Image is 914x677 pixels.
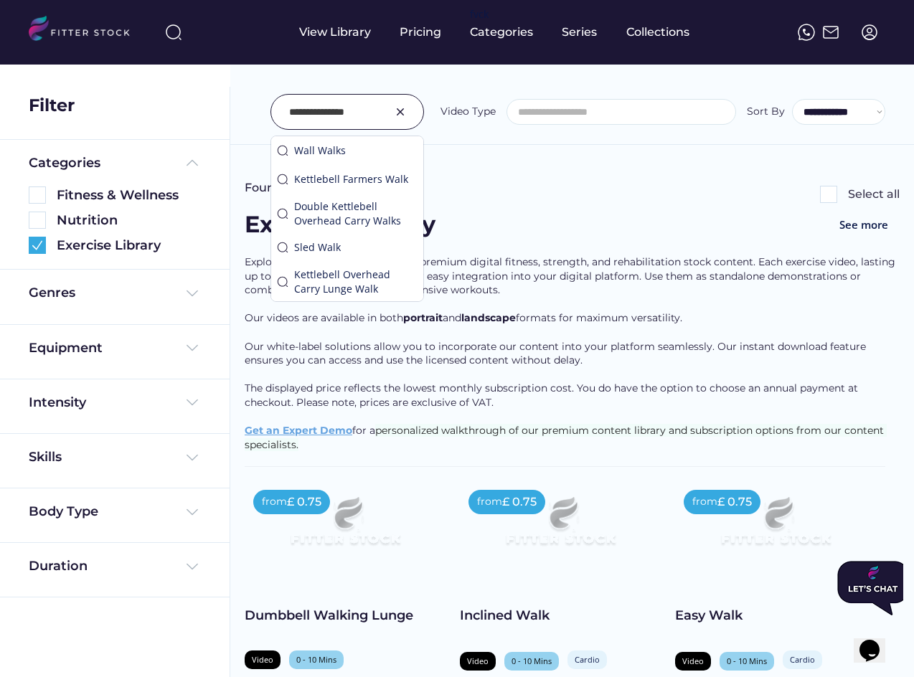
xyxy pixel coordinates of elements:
[717,494,752,510] div: £ 0.75
[470,24,533,40] div: Categories
[820,186,837,203] img: Rectangle%205126.svg
[6,6,77,60] img: Chat attention grabber
[695,481,856,572] img: Frame%2079%20%281%29.svg
[294,199,418,227] div: Double Kettlebell Overhead Carry Walks
[296,654,336,665] div: 0 - 10 Mins
[245,424,352,437] a: Get an Expert Demo
[727,655,767,666] div: 0 - 10 Mins
[470,7,489,22] div: fvck
[440,105,496,119] div: Video Type
[184,285,201,302] img: Frame%20%284%29.svg
[460,607,661,625] div: Inclined Walk
[294,172,418,186] div: Kettlebell Farmers Walk
[184,503,201,521] img: Frame%20%284%29.svg
[262,495,287,509] div: from
[294,143,418,158] div: Wall Walks
[245,424,887,451] span: personalized walkthrough of our premium content library and subscription options from our content...
[252,654,273,665] div: Video
[392,103,409,120] img: Group%201000002326.svg
[57,186,201,204] div: Fitness & Wellness
[29,154,100,172] div: Categories
[29,394,86,412] div: Intensity
[277,276,288,288] img: search-normal.svg
[400,24,441,40] div: Pricing
[480,481,641,572] img: Frame%2079%20%281%29.svg
[245,311,403,324] span: Our videos are available in both
[299,24,371,40] div: View Library
[461,311,516,324] span: landscape
[29,339,103,357] div: Equipment
[443,311,461,324] span: and
[294,240,418,255] div: Sled Walk
[848,186,900,202] div: Select all
[245,255,900,466] div: for a
[245,382,861,409] span: The displayed price reflects the lowest monthly subscription cost. You do have the option to choo...
[29,186,46,204] img: Rectangle%205126.svg
[562,24,598,40] div: Series
[29,237,46,254] img: Group%201000002360.svg
[502,494,537,510] div: £ 0.75
[294,268,418,295] div: Kettlebell Overhead Carry Lunge Walk
[575,654,600,665] div: Cardio
[516,311,682,324] span: formats for maximum versatility.
[29,212,46,229] img: Rectangle%205126.svg
[57,212,201,229] div: Nutrition
[29,16,142,45] img: LOGO.svg
[277,145,288,156] img: search-normal.svg
[790,654,815,665] div: Cardio
[184,339,201,356] img: Frame%20%284%29.svg
[287,494,321,510] div: £ 0.75
[277,174,288,185] img: search-normal.svg
[747,105,785,119] div: Sort By
[29,93,75,118] div: Filter
[798,24,815,41] img: meteor-icons_whatsapp%20%281%29.svg
[184,558,201,575] img: Frame%20%284%29.svg
[675,607,876,625] div: Easy Walk
[512,655,552,666] div: 0 - 10 Mins
[626,24,689,40] div: Collections
[29,503,98,521] div: Body Type
[277,208,288,219] img: search-normal.svg
[245,255,898,296] span: Explore our extensive collection of premium digital fitness, strength, and rehabilitation stock c...
[29,284,75,302] div: Genres
[245,607,446,625] div: Dumbbell Walking Lunge
[245,180,339,196] div: Found 25 videos
[29,557,88,575] div: Duration
[184,394,201,411] img: Frame%20%284%29.svg
[277,242,288,253] img: search-normal.svg
[828,209,900,241] button: See more
[854,620,900,663] iframe: chat widget
[403,311,443,324] span: portrait
[57,237,201,255] div: Exercise Library
[184,154,201,171] img: Frame%20%285%29.svg
[831,555,903,621] iframe: chat widget
[467,655,489,666] div: Video
[29,448,65,466] div: Skills
[184,449,201,466] img: Frame%20%284%29.svg
[245,209,435,241] div: Exercise Library
[682,655,704,666] div: Video
[822,24,839,41] img: Frame%2051.svg
[245,340,869,367] span: Our white-label solutions allow you to incorporate our content into your platform seamlessly. Our...
[861,24,878,41] img: profile-circle.svg
[165,24,182,41] img: search-normal%203.svg
[477,495,502,509] div: from
[265,481,425,572] img: Frame%2079%20%281%29.svg
[692,495,717,509] div: from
